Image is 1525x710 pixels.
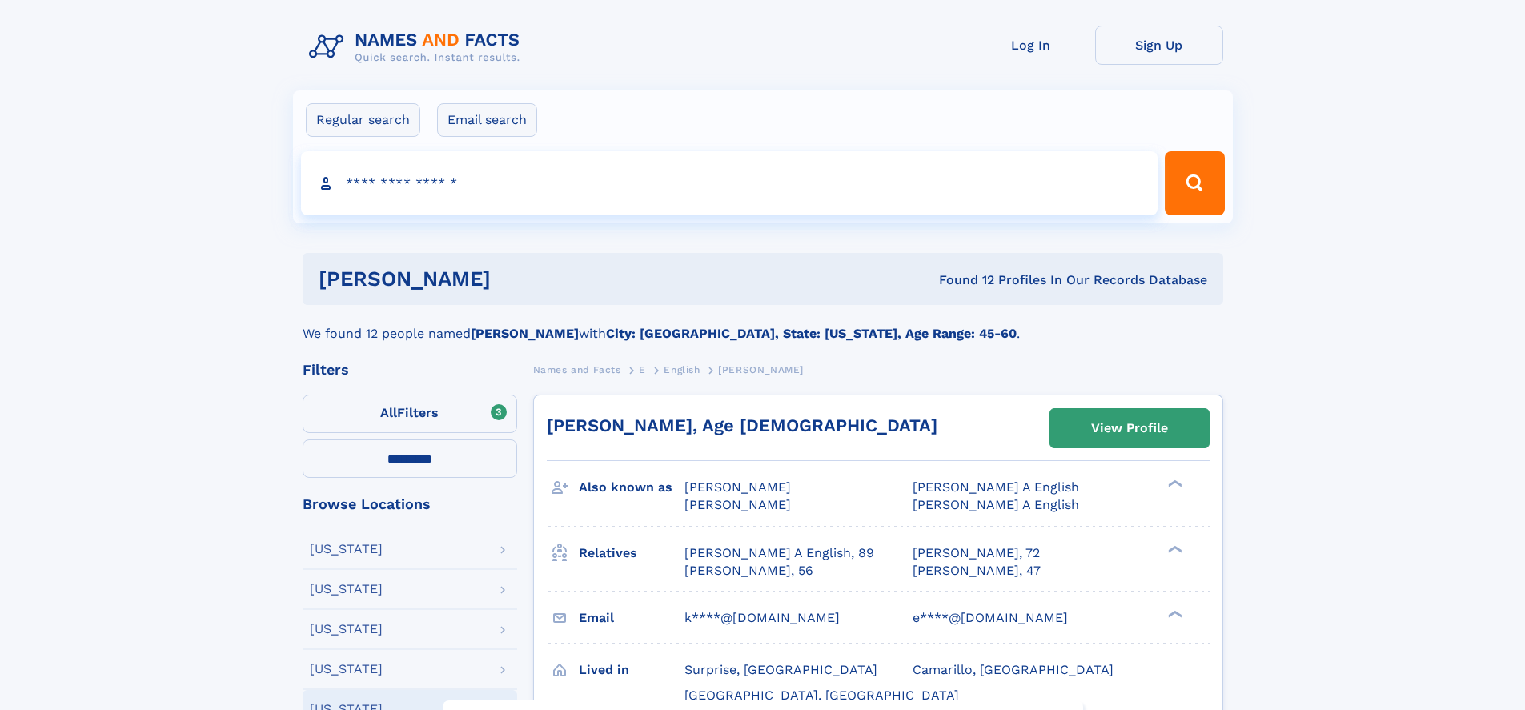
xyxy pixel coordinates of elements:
[684,479,791,495] span: [PERSON_NAME]
[1164,544,1183,554] div: ❯
[437,103,537,137] label: Email search
[639,359,646,379] a: E
[579,604,684,632] h3: Email
[1050,409,1209,447] a: View Profile
[306,103,420,137] label: Regular search
[301,151,1158,215] input: search input
[380,405,397,420] span: All
[1091,410,1168,447] div: View Profile
[967,26,1095,65] a: Log In
[715,271,1207,289] div: Found 12 Profiles In Our Records Database
[303,26,533,69] img: Logo Names and Facts
[913,497,1079,512] span: [PERSON_NAME] A English
[664,359,700,379] a: English
[684,688,959,703] span: [GEOGRAPHIC_DATA], [GEOGRAPHIC_DATA]
[547,415,937,435] a: [PERSON_NAME], Age [DEMOGRAPHIC_DATA]
[533,359,621,379] a: Names and Facts
[639,364,646,375] span: E
[913,479,1079,495] span: [PERSON_NAME] A English
[684,562,813,580] a: [PERSON_NAME], 56
[310,623,383,636] div: [US_STATE]
[310,543,383,556] div: [US_STATE]
[303,305,1223,343] div: We found 12 people named with .
[310,583,383,596] div: [US_STATE]
[606,326,1017,341] b: City: [GEOGRAPHIC_DATA], State: [US_STATE], Age Range: 45-60
[303,395,517,433] label: Filters
[684,544,874,562] a: [PERSON_NAME] A English, 89
[579,656,684,684] h3: Lived in
[579,540,684,567] h3: Relatives
[913,544,1040,562] a: [PERSON_NAME], 72
[913,562,1041,580] a: [PERSON_NAME], 47
[1165,151,1224,215] button: Search Button
[664,364,700,375] span: English
[1095,26,1223,65] a: Sign Up
[319,269,715,289] h1: [PERSON_NAME]
[579,474,684,501] h3: Also known as
[303,497,517,511] div: Browse Locations
[310,663,383,676] div: [US_STATE]
[913,662,1114,677] span: Camarillo, [GEOGRAPHIC_DATA]
[718,364,804,375] span: [PERSON_NAME]
[684,662,877,677] span: Surprise, [GEOGRAPHIC_DATA]
[1164,479,1183,489] div: ❯
[1164,608,1183,619] div: ❯
[684,497,791,512] span: [PERSON_NAME]
[471,326,579,341] b: [PERSON_NAME]
[303,363,517,377] div: Filters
